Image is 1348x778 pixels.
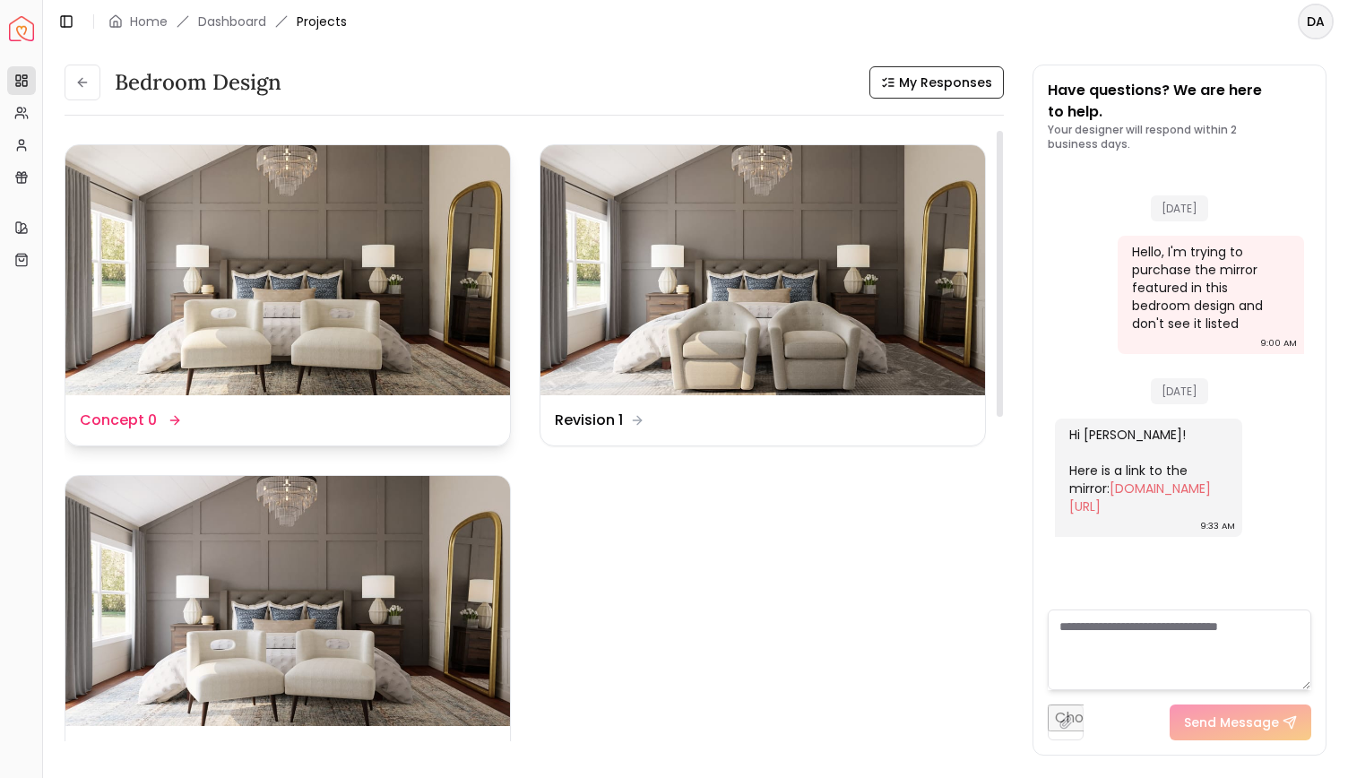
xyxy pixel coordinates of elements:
[65,475,511,777] a: Revision 2Revision 2
[297,13,347,30] span: Projects
[899,73,992,91] span: My Responses
[540,145,985,395] img: Revision 1
[65,145,510,395] img: Concept 0
[1298,4,1334,39] button: DA
[1048,80,1311,123] p: Have questions? We are here to help.
[1069,426,1224,515] div: Hi [PERSON_NAME]! Here is a link to the mirror:
[1132,243,1287,333] div: Hello, I'm trying to purchase the mirror featured in this bedroom design and don't see it listed
[1048,123,1311,151] p: Your designer will respond within 2 business days.
[9,16,34,41] img: Spacejoy Logo
[555,410,623,431] dd: Revision 1
[1300,5,1332,38] span: DA
[1151,378,1208,404] span: [DATE]
[198,13,266,30] a: Dashboard
[869,66,1004,99] button: My Responses
[1069,480,1211,515] a: [DOMAIN_NAME][URL]
[540,144,986,446] a: Revision 1Revision 1
[130,13,168,30] a: Home
[9,16,34,41] a: Spacejoy
[65,144,511,446] a: Concept 0Concept 0
[108,13,347,30] nav: breadcrumb
[1200,517,1235,535] div: 9:33 AM
[1260,334,1297,352] div: 9:00 AM
[80,740,152,762] dd: Revision 2
[80,410,157,431] dd: Concept 0
[115,68,281,97] h3: Bedroom Design
[65,476,510,726] img: Revision 2
[1151,195,1208,221] span: [DATE]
